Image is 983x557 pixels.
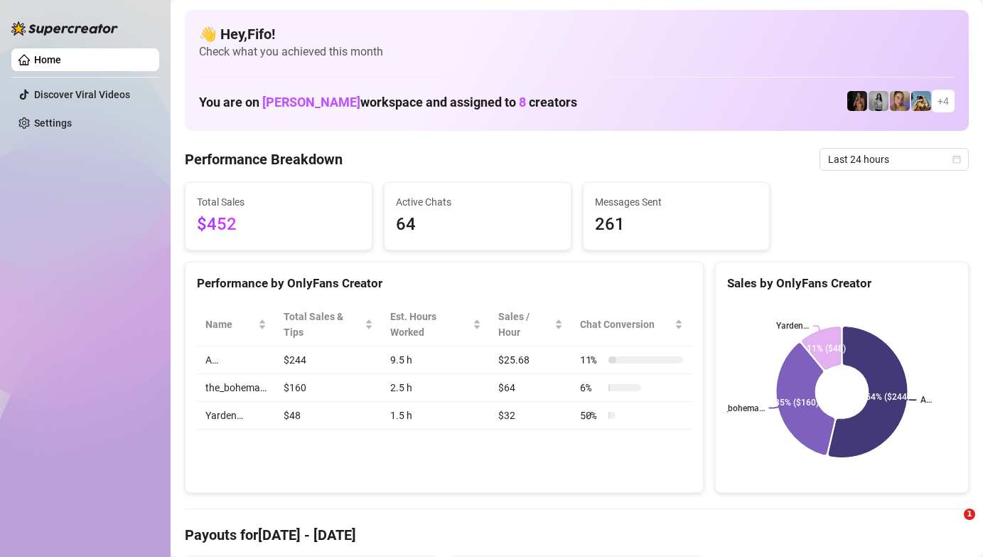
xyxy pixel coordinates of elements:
a: Discover Viral Videos [34,89,130,100]
span: 261 [595,211,758,238]
td: $160 [275,374,382,402]
span: 1 [964,509,975,520]
span: + 4 [938,93,949,109]
h4: 👋 Hey, Fifo ! [199,24,955,44]
img: the_bohema [847,91,867,111]
td: $48 [275,402,382,430]
td: 1.5 h [382,402,490,430]
span: [PERSON_NAME] [262,95,360,110]
span: Messages Sent [595,194,758,210]
span: Sales / Hour [498,309,552,340]
td: $64 [490,374,571,402]
span: calendar [952,155,961,164]
img: A [869,91,888,111]
span: 6 % [580,380,603,396]
td: A… [197,346,275,374]
span: Total Sales [197,194,360,210]
span: 11 % [580,352,603,368]
span: Name [205,317,255,332]
td: Yarden… [197,402,275,430]
a: Settings [34,117,72,129]
span: 64 [396,211,559,238]
span: $452 [197,211,360,238]
text: the_bohema… [712,403,765,413]
span: Active Chats [396,194,559,210]
a: Home [34,54,61,65]
img: logo-BBDzfeDw.svg [11,21,118,36]
span: 8 [519,95,526,110]
td: the_bohema… [197,374,275,402]
span: Total Sales & Tips [284,309,362,340]
span: Chat Conversion [580,317,672,332]
iframe: Intercom live chat [935,509,969,543]
text: Yarden… [776,322,809,331]
div: Est. Hours Worked [390,309,470,340]
span: Check what you achieved this month [199,44,955,60]
img: Babydanix [911,91,931,111]
td: 9.5 h [382,346,490,374]
th: Chat Conversion [571,303,692,346]
h4: Payouts for [DATE] - [DATE] [185,525,969,545]
th: Name [197,303,275,346]
span: Last 24 hours [828,149,960,170]
td: $25.68 [490,346,571,374]
text: A… [920,395,932,405]
h4: Performance Breakdown [185,149,343,169]
td: $32 [490,402,571,430]
span: 50 % [580,408,603,423]
th: Sales / Hour [490,303,571,346]
th: Total Sales & Tips [275,303,382,346]
h1: You are on workspace and assigned to creators [199,95,577,110]
img: Cherry [890,91,910,111]
td: 2.5 h [382,374,490,402]
td: $244 [275,346,382,374]
div: Sales by OnlyFans Creator [727,274,957,293]
div: Performance by OnlyFans Creator [197,274,692,293]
